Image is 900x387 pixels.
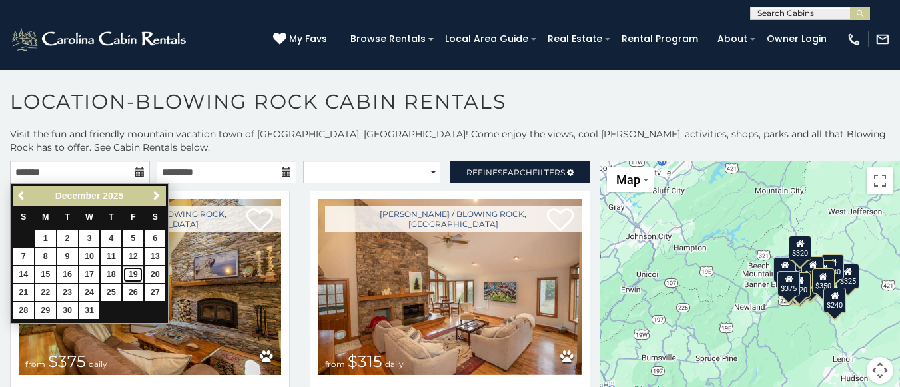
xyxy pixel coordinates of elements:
[325,206,581,232] a: [PERSON_NAME] / Blowing Rock, [GEOGRAPHIC_DATA]
[813,260,835,286] div: $226
[101,284,121,301] a: 25
[318,199,581,375] img: Moss End
[837,264,859,289] div: $325
[57,302,78,319] a: 30
[35,284,56,301] a: 22
[79,302,100,319] a: 31
[48,352,86,371] span: $375
[145,266,165,283] a: 20
[801,256,824,281] div: $150
[13,302,34,319] a: 28
[13,248,34,265] a: 7
[131,212,136,222] span: Friday
[35,302,56,319] a: 29
[13,284,34,301] a: 21
[79,248,100,265] a: 10
[823,287,846,312] div: $240
[25,359,45,369] span: from
[10,26,190,53] img: White-1-2.png
[89,359,107,369] span: daily
[79,266,100,283] a: 17
[79,284,100,301] a: 24
[14,188,31,204] a: Previous
[103,191,123,201] span: 2025
[607,167,654,192] button: Change map style
[789,235,811,260] div: $320
[123,248,143,265] a: 12
[711,29,754,49] a: About
[788,272,811,297] div: $220
[466,167,565,177] span: Refine Filters
[821,254,844,280] div: $930
[318,199,581,375] a: Moss End from $315 daily
[541,29,609,49] a: Real Estate
[13,266,34,283] a: 14
[777,270,800,296] div: $375
[847,32,861,47] img: phone-regular-white.png
[145,248,165,265] a: 13
[79,230,100,247] a: 3
[784,273,807,298] div: $355
[875,32,890,47] img: mail-regular-white.png
[101,266,121,283] a: 18
[812,268,835,294] div: $350
[348,352,382,371] span: $315
[17,191,27,201] span: Previous
[101,248,121,265] a: 11
[57,266,78,283] a: 16
[151,191,162,201] span: Next
[153,212,158,222] span: Saturday
[123,266,143,283] a: 19
[21,212,26,222] span: Sunday
[325,359,345,369] span: from
[289,32,327,46] span: My Favs
[615,29,705,49] a: Rental Program
[867,357,893,384] button: Map camera controls
[57,284,78,301] a: 23
[760,29,833,49] a: Owner Login
[65,212,70,222] span: Tuesday
[57,248,78,265] a: 9
[498,167,532,177] span: Search
[450,161,590,183] a: RefineSearchFilters
[145,230,165,247] a: 6
[148,188,165,204] a: Next
[344,29,432,49] a: Browse Rentals
[42,212,49,222] span: Monday
[57,230,78,247] a: 2
[123,284,143,301] a: 26
[789,274,811,299] div: $345
[123,230,143,247] a: 5
[145,284,165,301] a: 27
[35,248,56,265] a: 8
[438,29,535,49] a: Local Area Guide
[85,212,93,222] span: Wednesday
[55,191,101,201] span: December
[35,266,56,283] a: 15
[385,359,404,369] span: daily
[101,230,121,247] a: 4
[273,32,330,47] a: My Favs
[867,167,893,194] button: Toggle fullscreen view
[616,173,640,187] span: Map
[109,212,114,222] span: Thursday
[773,257,796,282] div: $400
[35,230,56,247] a: 1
